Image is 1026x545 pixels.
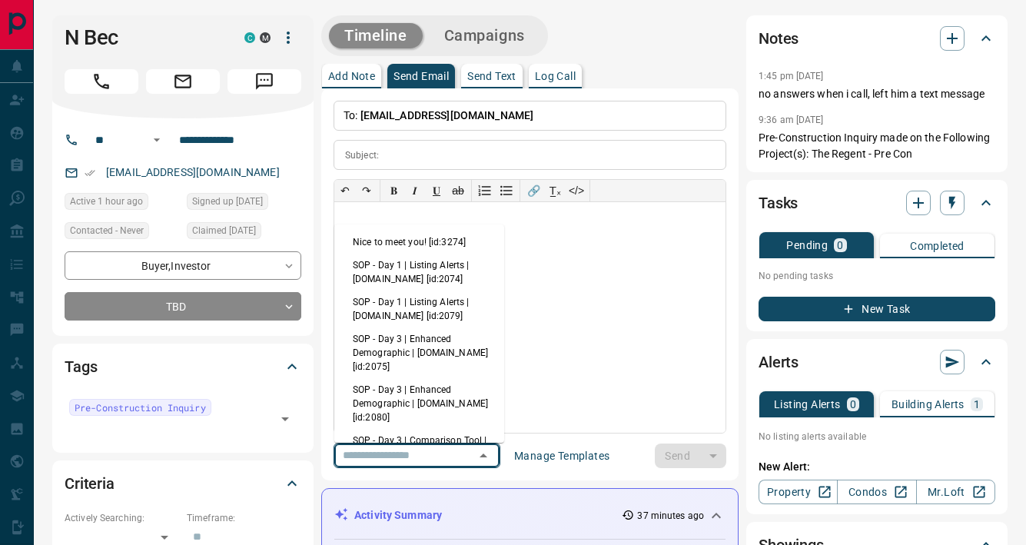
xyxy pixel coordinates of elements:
span: Message [227,69,301,94]
p: To: [334,101,726,131]
p: 37 minutes ago [637,509,704,523]
div: Notes [759,20,995,57]
div: Wed Oct 15 2025 [65,193,179,214]
h1: N Bec [65,25,221,50]
span: 𝐔 [433,184,440,197]
button: Open [274,408,296,430]
button: 🔗 [523,180,544,201]
s: ab [452,184,464,197]
button: 𝐔 [426,180,447,201]
div: Tue Aug 20 2024 [187,222,301,244]
li: SOP - Day 1 | Listing Alerts | [DOMAIN_NAME] [id:2079] [334,291,504,327]
button: ↶ [334,180,356,201]
p: Listing Alerts [774,399,841,410]
button: ↷ [356,180,377,201]
p: Building Alerts [892,399,965,410]
button: Bullet list [496,180,517,201]
div: Fri Apr 13 2018 [187,193,301,214]
p: 9:36 am [DATE] [759,115,824,125]
button: 𝑰 [404,180,426,201]
li: Nice to meet you! [id:3274] [334,231,504,254]
button: Campaigns [429,23,540,48]
div: TBD [65,292,301,321]
button: Numbered list [474,180,496,201]
a: Property [759,480,838,504]
li: SOP - Day 3 | Enhanced Demographic | [DOMAIN_NAME] [id:2075] [334,327,504,378]
p: Send Text [467,71,516,81]
p: No pending tasks [759,264,995,287]
p: Completed [910,241,965,251]
button: </> [566,180,587,201]
div: Alerts [759,344,995,381]
div: split button [655,444,726,468]
p: Activity Summary [354,507,442,523]
li: SOP - Day 3 | Comparison Tool | [DOMAIN_NAME] [id:2076] [334,429,504,466]
h2: Alerts [759,350,799,374]
span: Claimed [DATE] [192,223,256,238]
p: Add Note [328,71,375,81]
button: Timeline [329,23,423,48]
div: Activity Summary37 minutes ago [334,501,726,530]
div: Tasks [759,184,995,221]
p: Log Call [535,71,576,81]
button: Manage Templates [505,444,619,468]
p: no answers when i call, left him a text message [759,86,995,102]
div: Buyer , Investor [65,251,301,280]
span: Call [65,69,138,94]
span: Email [146,69,220,94]
h2: Criteria [65,471,115,496]
h2: Tasks [759,191,798,215]
p: 1:45 pm [DATE] [759,71,824,81]
p: 1 [974,399,980,410]
div: Criteria [65,465,301,502]
h2: Tags [65,354,97,379]
p: Pre-Construction Inquiry made on the Following Project(s): The Regent - Pre Con [759,130,995,162]
p: Actively Searching: [65,511,179,525]
a: [EMAIL_ADDRESS][DOMAIN_NAME] [106,166,280,178]
p: New Alert: [759,459,995,475]
span: Active 1 hour ago [70,194,143,209]
span: Pre-Construction Inquiry [75,400,206,415]
p: No listing alerts available [759,430,995,444]
h2: Notes [759,26,799,51]
div: condos.ca [244,32,255,43]
span: Contacted - Never [70,223,144,238]
span: [EMAIL_ADDRESS][DOMAIN_NAME] [360,109,534,121]
p: Timeframe: [187,511,301,525]
svg: Email Verified [85,168,95,178]
button: ab [447,180,469,201]
div: mrloft.ca [260,32,271,43]
p: Pending [786,240,828,251]
button: New Task [759,297,995,321]
button: T̲ₓ [544,180,566,201]
div: Tags [65,348,301,385]
button: Close [473,445,494,467]
li: SOP - Day 1 | Listing Alerts | [DOMAIN_NAME] [id:2074] [334,254,504,291]
p: 0 [850,399,856,410]
button: 𝐁 [383,180,404,201]
p: Send Email [393,71,449,81]
button: Open [148,131,166,149]
p: 0 [837,240,843,251]
li: SOP - Day 3 | Enhanced Demographic | [DOMAIN_NAME] [id:2080] [334,378,504,429]
span: Signed up [DATE] [192,194,263,209]
p: Subject: [345,148,379,162]
a: Mr.Loft [916,480,995,504]
a: Condos [837,480,916,504]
